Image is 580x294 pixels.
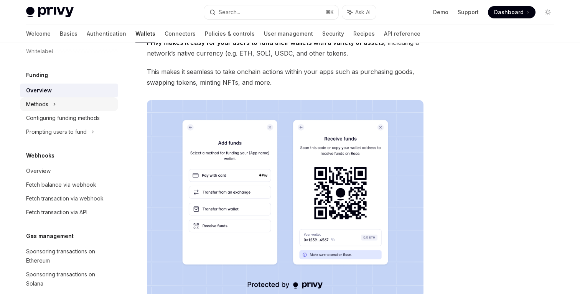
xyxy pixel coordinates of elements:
[264,25,313,43] a: User management
[205,25,255,43] a: Policies & controls
[20,84,118,97] a: Overview
[26,270,114,288] div: Sponsoring transactions on Solana
[135,25,155,43] a: Wallets
[20,192,118,205] a: Fetch transaction via webhook
[26,232,74,241] h5: Gas management
[87,25,126,43] a: Authentication
[20,164,118,178] a: Overview
[165,25,196,43] a: Connectors
[355,8,371,16] span: Ask AI
[26,100,48,109] div: Methods
[26,194,104,203] div: Fetch transaction via webhook
[20,205,118,219] a: Fetch transaction via API
[26,247,114,265] div: Sponsoring transactions on Ethereum
[494,8,524,16] span: Dashboard
[26,7,74,18] img: light logo
[353,25,375,43] a: Recipes
[384,25,420,43] a: API reference
[219,8,240,17] div: Search...
[26,180,96,189] div: Fetch balance via webhook
[26,208,87,217] div: Fetch transaction via API
[26,166,51,176] div: Overview
[147,37,423,59] span: , including a network’s native currency (e.g. ETH, SOL), USDC, and other tokens.
[60,25,77,43] a: Basics
[342,5,376,19] button: Ask AI
[433,8,448,16] a: Demo
[26,127,87,136] div: Prompting users to fund
[322,25,344,43] a: Security
[458,8,479,16] a: Support
[26,113,100,123] div: Configuring funding methods
[20,111,118,125] a: Configuring funding methods
[20,245,118,268] a: Sponsoring transactions on Ethereum
[26,25,51,43] a: Welcome
[20,268,118,291] a: Sponsoring transactions on Solana
[26,151,54,160] h5: Webhooks
[488,6,536,18] a: Dashboard
[26,71,48,80] h5: Funding
[26,86,52,95] div: Overview
[20,178,118,192] a: Fetch balance via webhook
[542,6,554,18] button: Toggle dark mode
[204,5,338,19] button: Search...⌘K
[147,66,423,88] span: This makes it seamless to take onchain actions within your apps such as purchasing goods, swappin...
[326,9,334,15] span: ⌘ K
